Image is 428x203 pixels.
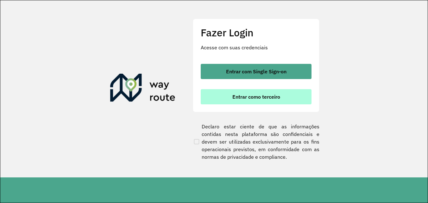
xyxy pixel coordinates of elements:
[201,64,312,79] button: button
[193,123,319,161] label: Declaro estar ciente de que as informações contidas nesta plataforma são confidenciais e devem se...
[201,27,312,39] h2: Fazer Login
[201,44,312,51] p: Acesse com suas credenciais
[201,89,312,104] button: button
[226,69,286,74] span: Entrar com Single Sign-on
[110,74,175,104] img: Roteirizador AmbevTech
[232,94,280,99] span: Entrar como terceiro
